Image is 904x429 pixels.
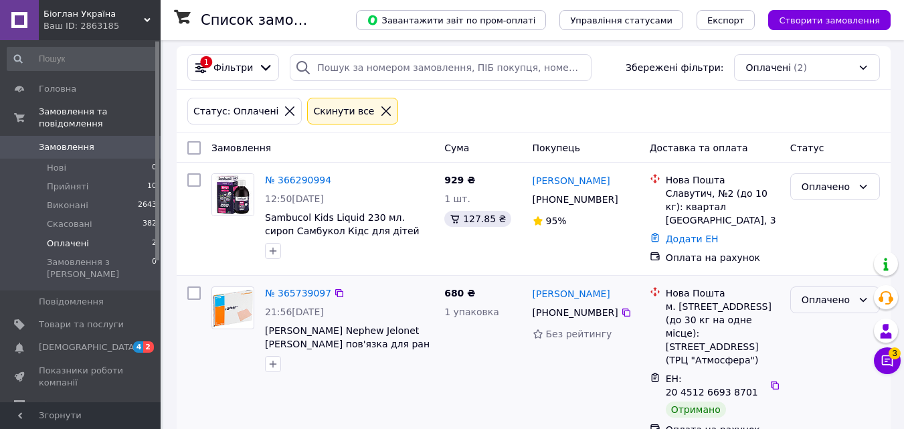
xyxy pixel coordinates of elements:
[444,193,470,204] span: 1 шт.
[310,104,377,118] div: Cкинути все
[211,286,254,329] a: Фото товару
[211,173,254,216] a: Фото товару
[47,238,89,250] span: Оплачені
[559,10,683,30] button: Управління статусами
[779,15,880,25] span: Створити замовлення
[533,143,580,153] span: Покупець
[707,15,745,25] span: Експорт
[265,325,430,363] a: [PERSON_NAME] Nephew Jelonet [PERSON_NAME] пов'язка для ран 10 х 10 см упаковка 10 шт
[39,365,124,389] span: Показники роботи компанії
[39,319,124,331] span: Товари та послуги
[666,373,758,398] span: ЕН: 20 4512 6693 8701
[444,307,499,317] span: 1 упаковка
[755,14,891,25] a: Створити замовлення
[191,104,281,118] div: Статус: Оплачені
[444,288,475,298] span: 680 ₴
[666,402,726,418] div: Отримано
[265,307,324,317] span: 21:56[DATE]
[47,181,88,193] span: Прийняті
[790,143,824,153] span: Статус
[745,61,791,74] span: Оплачені
[39,106,161,130] span: Замовлення та повідомлення
[152,162,157,174] span: 0
[152,256,157,280] span: 0
[39,400,74,412] span: Відгуки
[265,175,331,185] a: № 366290994
[265,288,331,298] a: № 365739097
[768,10,891,30] button: Створити замовлення
[533,287,610,301] a: [PERSON_NAME]
[794,62,807,73] span: (2)
[546,216,567,226] span: 95%
[666,286,780,300] div: Нова Пошта
[444,143,469,153] span: Cума
[290,54,592,81] input: Пошук за номером замовлення, ПІБ покупця, номером телефону, Email, номером накладної
[533,307,618,318] span: [PHONE_NUMBER]
[152,238,157,250] span: 2
[666,251,780,264] div: Оплата на рахунок
[47,199,88,211] span: Виконані
[39,141,94,153] span: Замовлення
[143,218,157,230] span: 382
[697,10,755,30] button: Експорт
[47,162,66,174] span: Нові
[143,341,154,353] span: 2
[213,61,253,74] span: Фільтри
[444,211,511,227] div: 127.85 ₴
[138,199,157,211] span: 2643
[802,292,852,307] div: Оплачено
[47,218,92,230] span: Скасовані
[666,173,780,187] div: Нова Пошта
[39,83,76,95] span: Головна
[666,300,780,367] div: м. [STREET_ADDRESS] (до 30 кг на одне місце): [STREET_ADDRESS] (ТРЦ "Атмосфера")
[367,14,535,26] span: Завантажити звіт по пром-оплаті
[666,234,719,244] a: Додати ЕН
[7,47,158,71] input: Пошук
[666,187,780,227] div: Славутич, №2 (до 10 кг): квартал [GEOGRAPHIC_DATA], 3
[39,341,138,353] span: [DEMOGRAPHIC_DATA]
[546,329,612,339] span: Без рейтингу
[650,143,748,153] span: Доставка та оплата
[533,194,618,205] span: [PHONE_NUMBER]
[802,179,852,194] div: Оплачено
[39,296,104,308] span: Повідомлення
[533,174,610,187] a: [PERSON_NAME]
[147,181,157,193] span: 10
[265,193,324,204] span: 12:50[DATE]
[201,12,337,28] h1: Список замовлень
[43,20,161,32] div: Ваш ID: 2863185
[212,174,254,216] img: Фото товару
[444,175,475,185] span: 929 ₴
[570,15,672,25] span: Управління статусами
[133,341,144,353] span: 4
[265,212,420,250] a: Sambucol Kids Liquid 230 мл. сироп Самбукол Кідс для дітей від 3 до 12 років
[212,288,254,327] img: Фото товару
[356,10,546,30] button: Завантажити звіт по пром-оплаті
[874,347,901,374] button: Чат з покупцем3
[889,347,901,359] span: 3
[211,143,271,153] span: Замовлення
[626,61,723,74] span: Збережені фільтри:
[43,8,144,20] span: Біоглан Україна
[47,256,152,280] span: Замовлення з [PERSON_NAME]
